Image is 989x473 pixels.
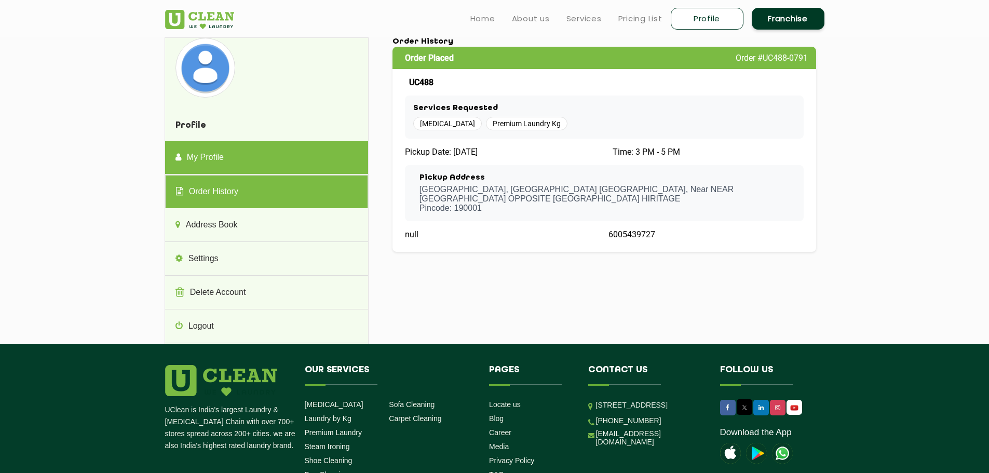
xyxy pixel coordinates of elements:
a: Career [489,428,511,437]
a: Media [489,442,509,451]
span: UC488 [409,77,433,87]
p: UClean is India's largest Laundry & [MEDICAL_DATA] Chain with over 700+ stores spread across 200+... [165,404,297,452]
a: Home [470,12,495,25]
h4: Pages [489,365,573,385]
img: UClean Laundry and Dry Cleaning [788,402,801,413]
img: playstoreicon.png [746,443,767,464]
h4: Contact us [588,365,705,385]
h3: Pickup Address [419,173,796,183]
a: Pricing List [618,12,662,25]
a: Franchise [752,8,824,30]
a: My Profile [165,141,368,174]
span: Premium Laundry Kg [486,117,567,130]
a: Blog [489,414,504,423]
a: Settings [165,242,368,276]
a: Order History [165,175,368,209]
span: Order #UC488-0791 [736,53,808,63]
a: Shoe Cleaning [305,456,353,465]
a: Privacy Policy [489,456,534,465]
a: About us [512,12,550,25]
img: logo.png [165,365,277,396]
a: Carpet Cleaning [389,414,441,423]
a: [MEDICAL_DATA] [305,400,363,409]
span: [MEDICAL_DATA] [413,117,482,130]
p: [GEOGRAPHIC_DATA], [GEOGRAPHIC_DATA] [GEOGRAPHIC_DATA] , Near NEAR [GEOGRAPHIC_DATA] OPPOSITE [GE... [419,185,796,213]
a: Profile [671,8,743,30]
h4: Profile [165,111,368,141]
a: Services [566,12,602,25]
a: Logout [165,310,368,343]
a: [PHONE_NUMBER] [596,416,661,425]
img: UClean Laundry and Dry Cleaning [165,10,234,29]
p: [STREET_ADDRESS] [596,399,705,411]
a: Locate us [489,400,521,409]
a: Address Book [165,209,368,242]
h3: Services Requested [413,104,796,113]
span: Order Placed [405,53,454,63]
img: avatardefault_92824.png [178,40,233,95]
a: [EMAIL_ADDRESS][DOMAIN_NAME] [596,429,705,446]
span: 6005439727 [608,229,655,239]
a: Download the App [720,427,792,438]
h4: Our Services [305,365,474,385]
span: Pickup Date: [DATE] [405,147,478,157]
a: Steam Ironing [305,442,350,451]
a: Laundry by Kg [305,414,351,423]
h1: Order History [392,37,817,47]
span: null [405,229,418,239]
img: apple-icon.png [720,443,741,464]
a: Delete Account [165,276,368,309]
img: UClean Laundry and Dry Cleaning [772,443,793,464]
h4: Follow us [720,365,811,385]
span: Time: 3 PM - 5 PM [613,147,680,157]
a: Premium Laundry [305,428,362,437]
a: Sofa Cleaning [389,400,435,409]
